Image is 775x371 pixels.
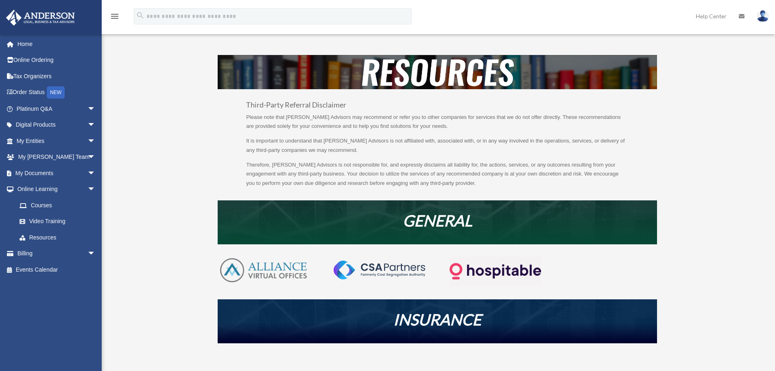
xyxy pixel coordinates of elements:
span: arrow_drop_down [87,246,104,262]
span: arrow_drop_down [87,165,104,182]
p: Therefore, [PERSON_NAME] Advisors is not responsible for, and expressly disclaims all liability f... [246,160,629,188]
em: INSURANCE [393,310,481,329]
img: AVO-logo-1-color [218,257,309,284]
em: GENERAL [403,211,472,230]
i: search [136,11,145,20]
a: Order StatusNEW [6,84,108,101]
a: Courses [11,197,108,213]
a: Tax Organizers [6,68,108,84]
a: menu [110,14,120,21]
a: Platinum Q&Aarrow_drop_down [6,101,108,117]
a: Digital Productsarrow_drop_down [6,117,108,133]
h3: Third-Party Referral Disclaimer [246,101,629,113]
span: arrow_drop_down [87,133,104,149]
div: NEW [47,86,65,99]
span: arrow_drop_down [87,181,104,198]
a: Home [6,36,108,52]
img: User Pic [757,10,769,22]
a: My [PERSON_NAME] Teamarrow_drop_down [6,149,108,165]
span: arrow_drop_down [87,117,104,134]
a: Billingarrow_drop_down [6,246,108,262]
a: My Entitiesarrow_drop_down [6,133,108,149]
img: Anderson Advisors Platinum Portal [4,10,77,26]
span: arrow_drop_down [87,149,104,166]
a: Video Training [11,213,108,230]
p: Please note that [PERSON_NAME] Advisors may recommend or refer you to other companies for service... [246,113,629,137]
a: Events Calendar [6,261,108,278]
a: Resources [11,229,104,246]
a: My Documentsarrow_drop_down [6,165,108,181]
a: Online Learningarrow_drop_down [6,181,108,198]
img: resources-header [218,55,657,89]
img: CSA-partners-Formerly-Cost-Segregation-Authority [334,261,425,279]
img: Logo-transparent-dark [450,257,541,286]
span: arrow_drop_down [87,101,104,117]
p: It is important to understand that [PERSON_NAME] Advisors is not affiliated with, associated with... [246,136,629,160]
a: Online Ordering [6,52,108,68]
i: menu [110,11,120,21]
